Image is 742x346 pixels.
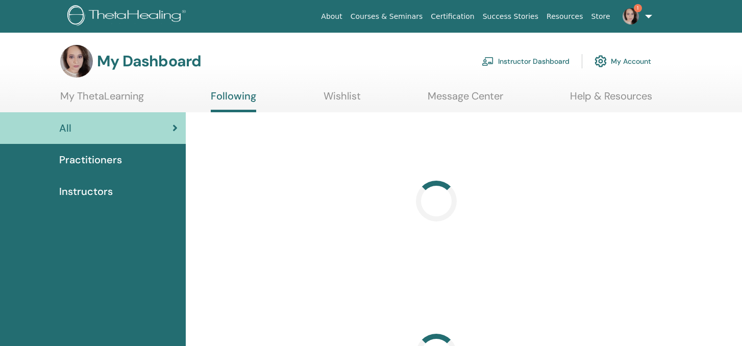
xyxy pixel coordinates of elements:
img: chalkboard-teacher.svg [482,57,494,66]
h3: My Dashboard [97,52,201,70]
a: Store [587,7,614,26]
img: default.jpg [60,45,93,78]
a: Message Center [428,90,503,110]
img: logo.png [67,5,189,28]
span: 1 [634,4,642,12]
img: cog.svg [595,53,607,70]
a: Resources [542,7,587,26]
span: All [59,120,71,136]
img: default.jpg [623,8,639,24]
span: Instructors [59,184,113,199]
a: Following [211,90,256,112]
a: Wishlist [324,90,361,110]
a: Success Stories [479,7,542,26]
a: My Account [595,50,651,72]
a: My ThetaLearning [60,90,144,110]
span: Practitioners [59,152,122,167]
a: Help & Resources [570,90,652,110]
a: Certification [427,7,478,26]
a: About [317,7,346,26]
a: Instructor Dashboard [482,50,570,72]
a: Courses & Seminars [347,7,427,26]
